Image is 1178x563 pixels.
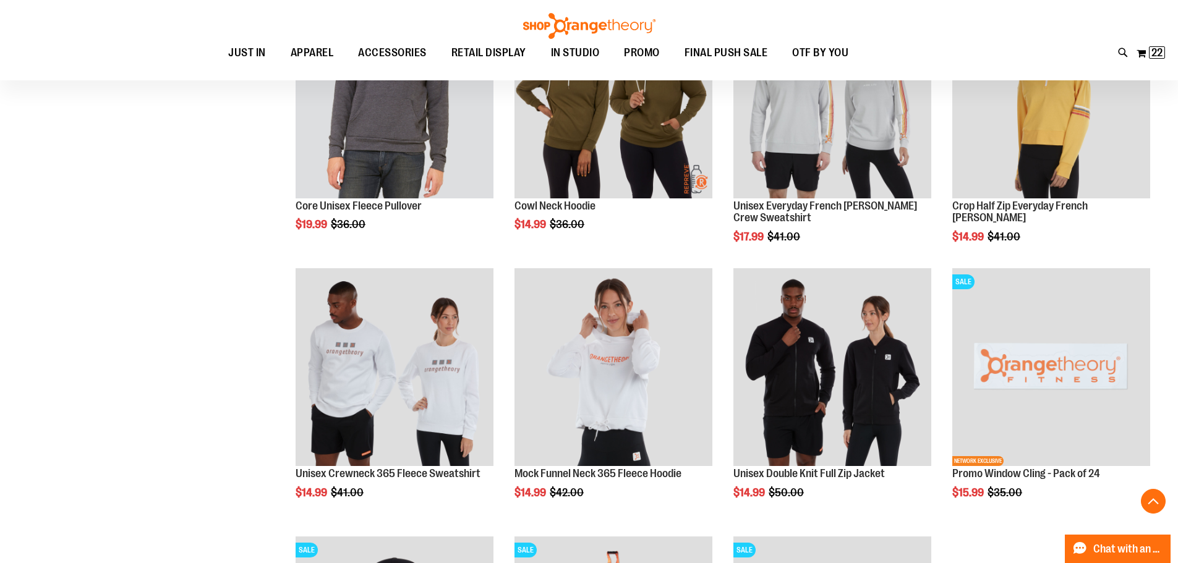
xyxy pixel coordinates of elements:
div: product [289,262,500,530]
img: Product image for Unisex Double Knit Full Zip Jacket [733,268,931,466]
span: IN STUDIO [551,39,600,67]
span: $42.00 [550,486,586,499]
span: APPAREL [291,39,334,67]
a: Crop Half Zip Everyday French [PERSON_NAME] [952,200,1088,224]
a: Mock Funnel Neck 365 Fleece Hoodie [514,467,681,480]
a: Unisex Crewneck 365 Fleece Sweatshirt [296,467,480,480]
span: $50.00 [769,486,806,499]
span: $41.00 [331,486,365,499]
a: FINAL PUSH SALE [672,39,780,67]
span: $41.00 [767,231,802,243]
a: IN STUDIO [539,39,612,67]
button: Chat with an Expert [1065,535,1171,563]
a: Product image for Cowl Neck Hoodie [514,1,712,200]
span: $15.99 [952,486,986,499]
a: Product image for Unisex Everyday French Terry Crew Sweatshirt [733,1,931,200]
div: product [727,262,937,530]
a: PROMO [612,39,672,67]
a: RETAIL DISPLAY [439,39,539,67]
img: Product image for Unisex Crewneck 365 Fleece Sweatshirt [296,268,493,466]
span: SALE [514,543,537,557]
a: Core Unisex Fleece Pullover [296,200,422,212]
a: Product image for Mock Funnel Neck 365 Fleece Hoodie [514,268,712,468]
a: JUST IN [216,39,278,67]
span: PROMO [624,39,660,67]
span: $35.00 [988,486,1024,499]
span: $14.99 [514,486,548,499]
a: Product image for Window Cling Orange - Pack of 24SALENETWORK EXCLUSIVE [952,268,1150,468]
span: 22 [1151,46,1163,59]
span: $19.99 [296,218,329,231]
a: Unisex Double Knit Full Zip Jacket [733,467,885,480]
span: Chat with an Expert [1093,543,1163,555]
div: product [508,262,719,530]
span: $14.99 [296,486,329,499]
span: $14.99 [952,231,986,243]
a: APPAREL [278,39,346,67]
img: Product image for Mock Funnel Neck 365 Fleece Hoodie [514,268,712,466]
span: SALE [952,274,975,289]
a: Product image for Crop Half Zip Everyday French Terry PulloverSALE [952,1,1150,200]
span: SALE [733,543,756,557]
span: $41.00 [988,231,1022,243]
a: Promo Window Cling - Pack of 24 [952,467,1100,480]
img: Product image for Unisex Everyday French Terry Crew Sweatshirt [733,1,931,198]
img: Product image for Core Unisex Fleece Pullover [296,1,493,198]
span: SALE [296,543,318,557]
span: FINAL PUSH SALE [685,39,768,67]
img: Product image for Crop Half Zip Everyday French Terry Pullover [952,1,1150,198]
span: ACCESSORIES [358,39,427,67]
a: OTF BY YOU [780,39,861,67]
img: Product image for Window Cling Orange - Pack of 24 [952,268,1150,466]
img: Shop Orangetheory [521,13,657,39]
span: $36.00 [331,218,367,231]
a: Product image for Unisex Double Knit Full Zip Jacket [733,268,931,468]
img: Product image for Cowl Neck Hoodie [514,1,712,198]
span: NETWORK EXCLUSIVE [952,456,1004,466]
a: Cowl Neck Hoodie [514,200,595,212]
a: Unisex Everyday French [PERSON_NAME] Crew Sweatshirt [733,200,917,224]
a: Product image for Core Unisex Fleece Pullover [296,1,493,200]
span: RETAIL DISPLAY [451,39,526,67]
span: $14.99 [733,486,767,499]
span: OTF BY YOU [792,39,848,67]
span: $36.00 [550,218,586,231]
button: Back To Top [1141,489,1166,514]
span: JUST IN [228,39,266,67]
a: ACCESSORIES [346,39,439,67]
span: $17.99 [733,231,766,243]
div: product [946,262,1156,530]
a: Product image for Unisex Crewneck 365 Fleece Sweatshirt [296,268,493,468]
span: $14.99 [514,218,548,231]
